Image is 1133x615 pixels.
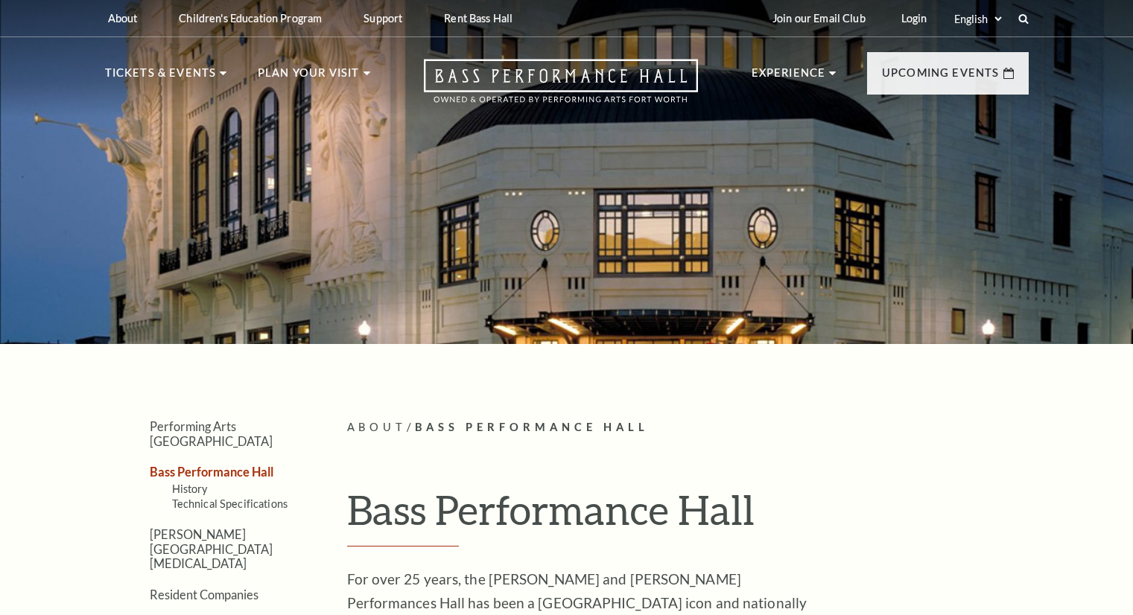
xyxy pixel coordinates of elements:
span: About [347,421,407,433]
a: Technical Specifications [172,497,288,510]
h1: Bass Performance Hall [347,485,1029,547]
a: History [172,482,208,495]
p: Support [364,12,402,25]
a: Bass Performance Hall [150,465,273,479]
p: Plan Your Visit [258,64,360,91]
span: Bass Performance Hall [415,421,650,433]
p: About [108,12,138,25]
p: / [347,418,1029,437]
p: Tickets & Events [105,64,217,91]
p: Upcoming Events [882,64,1000,91]
a: Resident Companies [150,587,258,602]
select: Select: [951,12,1004,26]
a: Performing Arts [GEOGRAPHIC_DATA] [150,419,273,447]
p: Children's Education Program [179,12,322,25]
p: Experience [752,64,826,91]
a: [PERSON_NAME][GEOGRAPHIC_DATA][MEDICAL_DATA] [150,527,273,570]
p: Rent Bass Hall [444,12,512,25]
